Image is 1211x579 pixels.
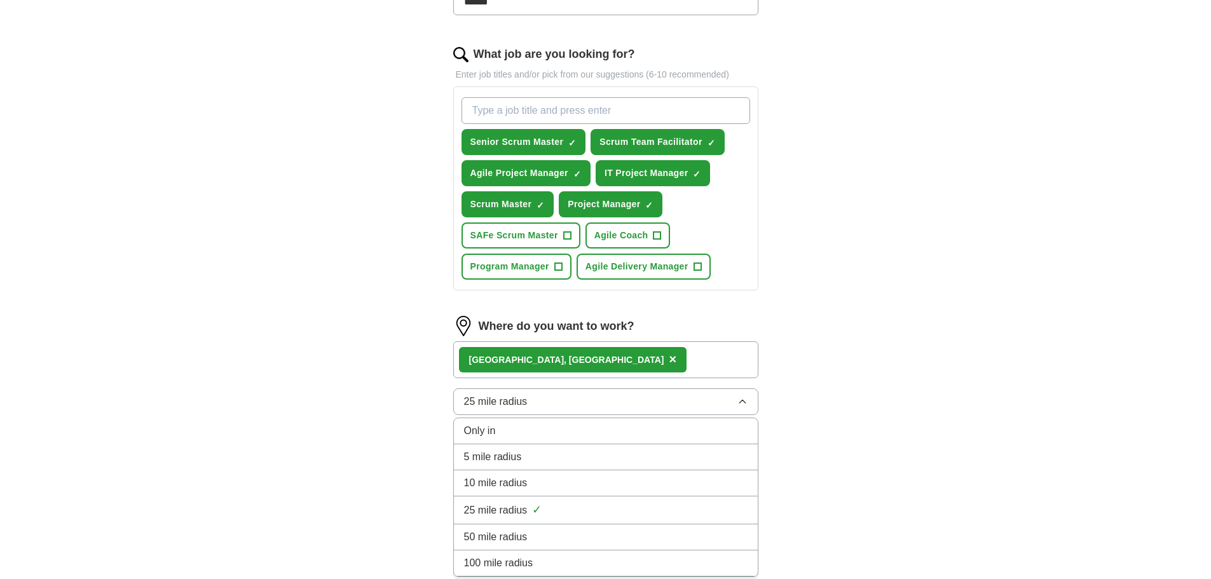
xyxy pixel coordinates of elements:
[568,138,576,148] span: ✓
[693,169,701,179] span: ✓
[453,68,758,81] p: Enter job titles and/or pick from our suggestions (6-10 recommended)
[464,555,533,571] span: 100 mile radius
[669,352,676,366] span: ×
[462,222,580,249] button: SAFe Scrum Master
[594,229,648,242] span: Agile Coach
[453,47,469,62] img: search.png
[462,129,586,155] button: Senior Scrum Master✓
[669,350,676,369] button: ×
[470,135,564,149] span: Senior Scrum Master
[464,423,496,439] span: Only in
[470,229,558,242] span: SAFe Scrum Master
[573,169,581,179] span: ✓
[470,260,549,273] span: Program Manager
[605,167,688,180] span: IT Project Manager
[479,318,634,335] label: Where do you want to work?
[532,501,542,519] span: ✓
[453,388,758,415] button: 25 mile radius
[599,135,702,149] span: Scrum Team Facilitator
[474,46,635,63] label: What job are you looking for?
[537,200,544,210] span: ✓
[462,160,591,186] button: Agile Project Manager✓
[559,191,662,217] button: Project Manager✓
[708,138,715,148] span: ✓
[462,254,571,280] button: Program Manager
[462,97,750,124] input: Type a job title and press enter
[645,200,653,210] span: ✓
[591,129,725,155] button: Scrum Team Facilitator✓
[568,198,640,211] span: Project Manager
[464,503,528,518] span: 25 mile radius
[464,449,522,465] span: 5 mile radius
[464,529,528,545] span: 50 mile radius
[464,394,528,409] span: 25 mile radius
[470,198,532,211] span: Scrum Master
[462,191,554,217] button: Scrum Master✓
[464,475,528,491] span: 10 mile radius
[577,254,711,280] button: Agile Delivery Manager
[469,353,664,367] div: [GEOGRAPHIC_DATA], [GEOGRAPHIC_DATA]
[596,160,711,186] button: IT Project Manager✓
[585,222,671,249] button: Agile Coach
[470,167,568,180] span: Agile Project Manager
[453,316,474,336] img: location.png
[585,260,688,273] span: Agile Delivery Manager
